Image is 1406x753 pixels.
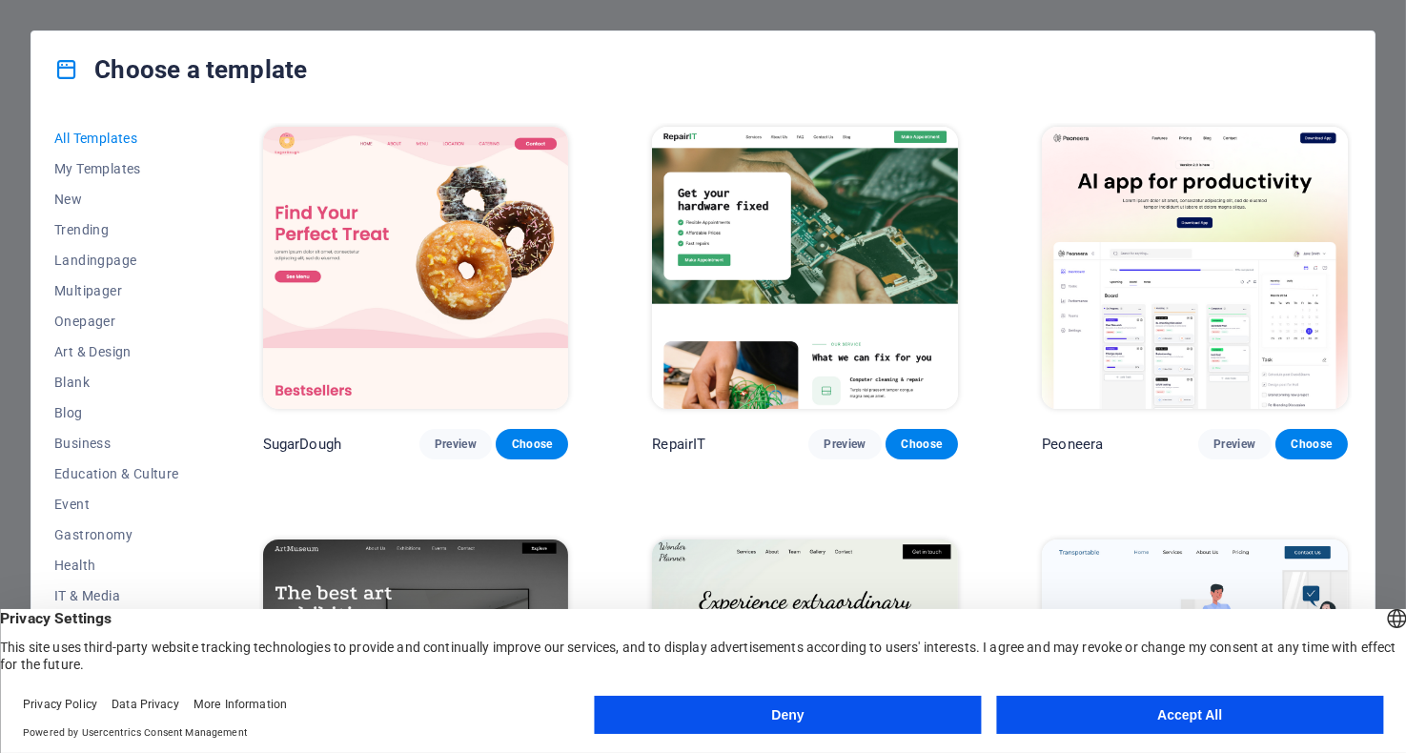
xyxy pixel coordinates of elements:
span: Health [54,558,179,573]
img: SugarDough [263,127,569,409]
button: Onepager [54,306,179,336]
button: Gastronomy [54,519,179,550]
span: New [54,192,179,207]
h4: Choose a template [54,54,307,85]
button: Education & Culture [54,458,179,489]
button: Trending [54,214,179,245]
span: Event [54,497,179,512]
span: Landingpage [54,253,179,268]
span: Multipager [54,283,179,298]
button: IT & Media [54,580,179,611]
span: Business [54,436,179,451]
button: Choose [886,429,958,459]
span: Education & Culture [54,466,179,481]
span: My Templates [54,161,179,176]
span: Gastronomy [54,527,179,542]
span: Art & Design [54,344,179,359]
span: Choose [901,437,943,452]
img: Peoneera [1042,127,1348,409]
span: Trending [54,222,179,237]
span: Choose [511,437,553,452]
button: Preview [808,429,881,459]
span: Blank [54,375,179,390]
p: RepairIT [652,435,705,454]
span: All Templates [54,131,179,146]
span: Preview [435,437,477,452]
button: Multipager [54,275,179,306]
button: Landingpage [54,245,179,275]
button: All Templates [54,123,179,153]
button: Preview [419,429,492,459]
span: Preview [824,437,866,452]
button: My Templates [54,153,179,184]
button: Health [54,550,179,580]
button: Blank [54,367,179,397]
button: New [54,184,179,214]
button: Business [54,428,179,458]
p: Peoneera [1042,435,1103,454]
button: Art & Design [54,336,179,367]
button: Preview [1198,429,1271,459]
img: RepairIT [652,127,958,409]
span: Preview [1213,437,1255,452]
button: Event [54,489,179,519]
span: Onepager [54,314,179,329]
span: Choose [1291,437,1333,452]
button: Choose [1275,429,1348,459]
button: Blog [54,397,179,428]
span: Blog [54,405,179,420]
span: IT & Media [54,588,179,603]
p: SugarDough [263,435,341,454]
button: Choose [496,429,568,459]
